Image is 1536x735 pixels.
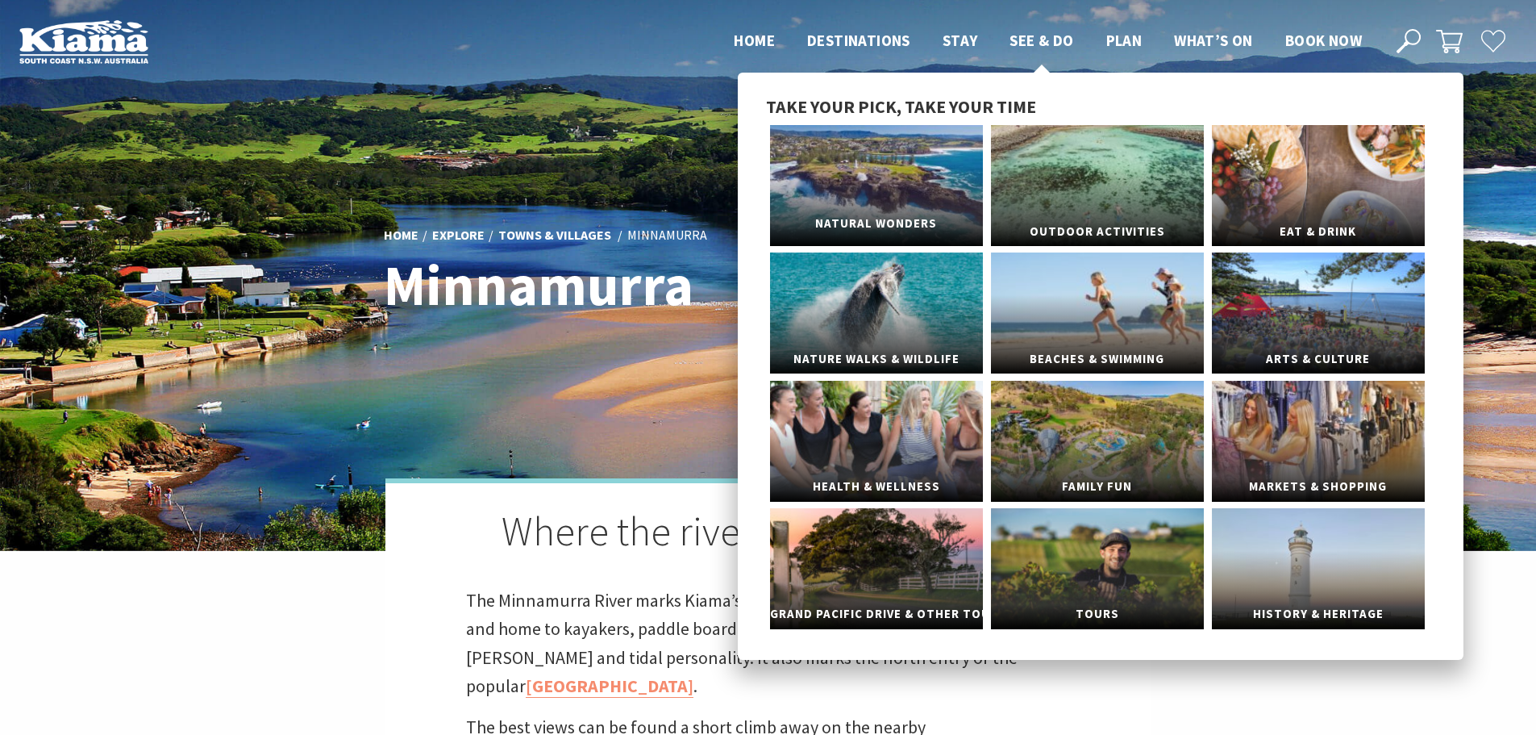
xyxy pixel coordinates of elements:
[718,28,1378,55] nav: Main Menu
[770,599,983,629] span: Grand Pacific Drive & Other Touring
[1212,472,1425,502] span: Markets & Shopping
[498,227,611,244] a: Towns & Villages
[770,472,983,502] span: Health & Wellness
[943,31,978,50] span: Stay
[526,674,693,698] a: [GEOGRAPHIC_DATA]
[432,227,485,244] a: Explore
[1212,599,1425,629] span: History & Heritage
[807,31,910,50] span: Destinations
[1212,345,1425,374] span: Arts & Culture
[991,217,1204,247] span: Outdoor Activities
[1174,31,1253,50] span: What’s On
[734,31,775,50] span: Home
[991,599,1204,629] span: Tours
[1009,31,1073,50] span: See & Do
[384,254,839,316] h1: Minnamurra
[466,507,1071,562] h2: Where the river meets the ocean
[770,345,983,374] span: Nature Walks & Wildlife
[1106,31,1143,50] span: Plan
[766,95,1036,118] span: Take your pick, take your time
[1285,31,1362,50] span: Book now
[627,225,707,246] li: Minnamurra
[770,209,983,239] span: Natural Wonders
[991,345,1204,374] span: Beaches & Swimming
[991,472,1204,502] span: Family Fun
[384,227,418,244] a: Home
[1212,217,1425,247] span: Eat & Drink
[19,19,148,64] img: Kiama Logo
[466,587,1071,700] p: The Minnamurra River marks Kiama’s northern border. It is a safe swimming spot and home to kayake...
